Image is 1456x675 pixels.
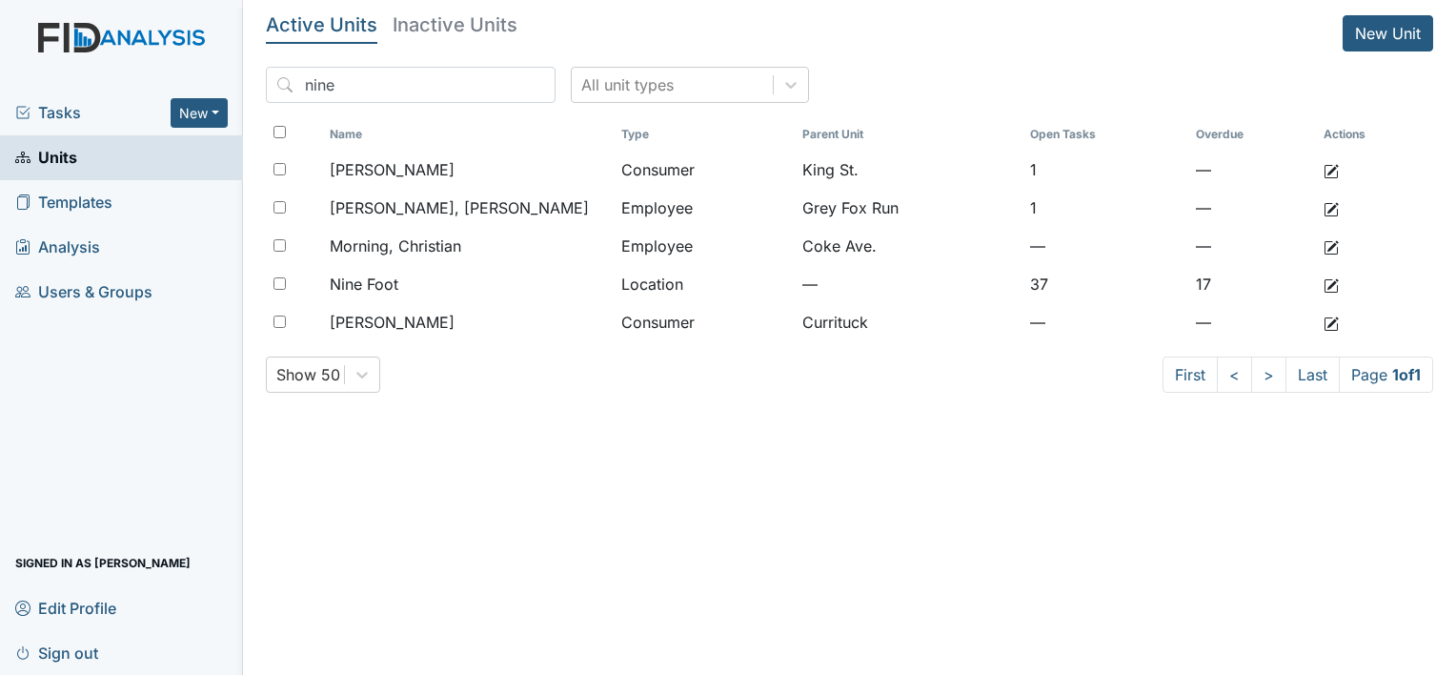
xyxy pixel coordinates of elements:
span: Edit Profile [15,593,116,623]
span: Nine Foot [330,273,398,296]
th: Toggle SortBy [1188,118,1317,151]
td: Employee [614,189,795,227]
nav: task-pagination [1163,357,1433,393]
span: Sign out [15,638,98,667]
td: — [1188,189,1317,227]
strong: 1 of 1 [1392,365,1421,384]
a: > [1251,357,1286,393]
a: < [1217,357,1252,393]
div: Show 50 [276,363,340,386]
button: New [171,98,228,128]
td: — [1188,227,1317,265]
td: Coke Ave. [795,227,1022,265]
h5: Active Units [266,15,377,34]
span: Analysis [15,233,100,262]
td: 1 [1022,189,1188,227]
td: Employee [614,227,795,265]
th: Toggle SortBy [322,118,614,151]
a: Last [1285,357,1340,393]
span: [PERSON_NAME] [330,311,455,334]
a: New Unit [1343,15,1433,51]
a: First [1163,357,1218,393]
td: Consumer [614,151,795,189]
div: All unit types [581,73,674,96]
td: — [795,265,1022,303]
span: Users & Groups [15,277,152,307]
td: 37 [1022,265,1188,303]
th: Toggle SortBy [795,118,1022,151]
td: — [1188,151,1317,189]
td: 17 [1188,265,1317,303]
span: Units [15,143,77,173]
th: Toggle SortBy [1022,118,1188,151]
td: — [1022,227,1188,265]
td: 1 [1022,151,1188,189]
input: Toggle All Rows Selected [273,126,286,138]
span: [PERSON_NAME] [330,158,455,181]
td: King St. [795,151,1022,189]
h5: Inactive Units [393,15,517,34]
td: Grey Fox Run [795,189,1022,227]
a: Tasks [15,101,171,124]
span: Templates [15,188,112,217]
th: Actions [1316,118,1411,151]
th: Toggle SortBy [614,118,795,151]
input: Search... [266,67,556,103]
span: Morning, Christian [330,235,461,257]
td: Currituck [795,303,1022,341]
td: Location [614,265,795,303]
td: Consumer [614,303,795,341]
span: Signed in as [PERSON_NAME] [15,548,191,578]
span: [PERSON_NAME], [PERSON_NAME] [330,196,589,219]
td: — [1022,303,1188,341]
span: Page [1339,357,1433,393]
td: — [1188,303,1317,341]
